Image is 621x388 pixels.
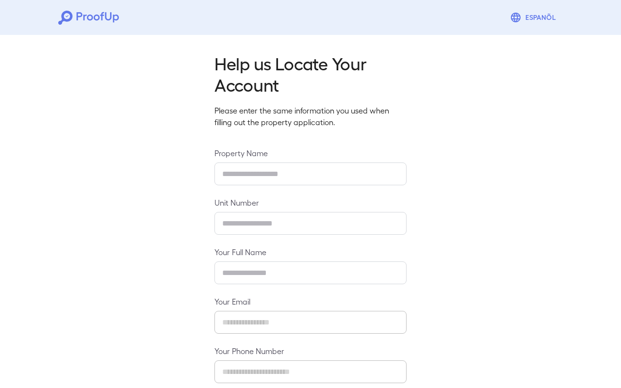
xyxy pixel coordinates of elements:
[214,52,407,95] h2: Help us Locate Your Account
[214,296,407,307] label: Your Email
[214,345,407,356] label: Your Phone Number
[214,147,407,159] label: Property Name
[214,105,407,128] p: Please enter the same information you used when filling out the property application.
[214,197,407,208] label: Unit Number
[506,8,563,27] button: Espanõl
[214,246,407,258] label: Your Full Name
